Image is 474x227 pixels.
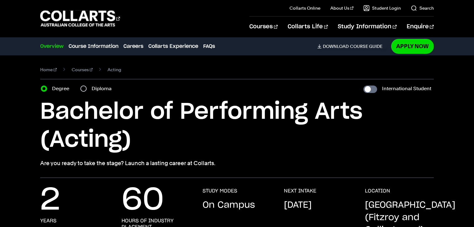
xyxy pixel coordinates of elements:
[92,84,115,93] label: Diploma
[148,43,198,50] a: Collarts Experience
[52,84,73,93] label: Degree
[284,188,316,194] h3: NEXT INTAKE
[69,43,118,50] a: Course Information
[363,5,401,11] a: Student Login
[323,44,349,49] span: Download
[290,5,320,11] a: Collarts Online
[284,199,312,211] p: [DATE]
[249,16,278,37] a: Courses
[203,199,255,211] p: On Campus
[330,5,353,11] a: About Us
[123,43,143,50] a: Careers
[317,44,387,49] a: DownloadCourse Guide
[40,218,56,224] h3: years
[122,188,164,213] p: 60
[407,16,434,37] a: Enquire
[40,43,64,50] a: Overview
[288,16,328,37] a: Collarts Life
[108,65,121,74] span: Acting
[203,43,215,50] a: FAQs
[338,16,396,37] a: Study Information
[40,65,57,74] a: Home
[40,188,60,213] p: 2
[40,98,433,154] h1: Bachelor of Performing Arts (Acting)
[391,39,434,53] a: Apply Now
[365,188,390,194] h3: LOCATION
[72,65,93,74] a: Courses
[40,159,433,168] p: Are you ready to take the stage? Launch a lasting career at Collarts.
[382,84,431,93] label: International Student
[40,10,120,27] div: Go to homepage
[411,5,434,11] a: Search
[203,188,237,194] h3: STUDY MODES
